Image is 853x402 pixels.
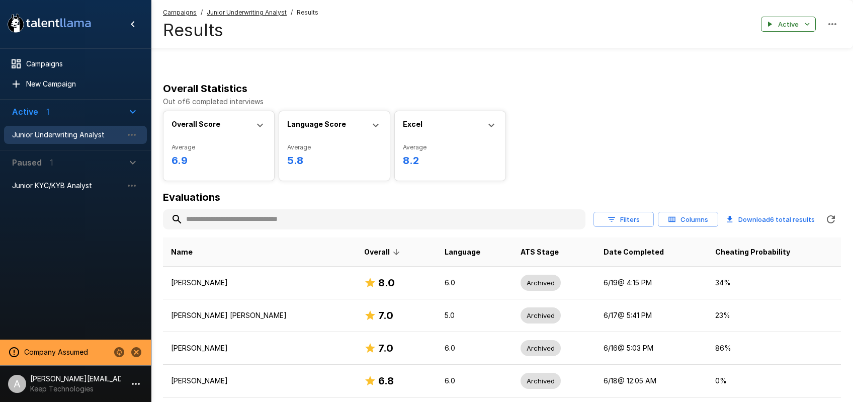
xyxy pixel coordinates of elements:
p: 23 % [715,310,833,320]
b: Overall Statistics [163,83,247,95]
b: Language Score [287,120,346,128]
p: [PERSON_NAME] [PERSON_NAME] [171,310,348,320]
b: Evaluations [163,191,220,203]
td: 6/16 @ 5:03 PM [595,332,708,365]
span: Language [445,246,480,258]
p: 6.0 [445,278,504,288]
button: Download6 total results [722,209,819,229]
button: Columns [658,212,718,227]
span: Archived [521,376,561,386]
span: Name [171,246,193,258]
button: Refreshing... [821,209,841,229]
span: Average [172,142,266,152]
b: Excel [403,120,422,128]
span: Overall [364,246,403,258]
span: ATS Stage [521,246,559,258]
span: Average [287,142,382,152]
p: 6.0 [445,376,504,386]
p: [PERSON_NAME] [171,278,348,288]
button: Filters [593,212,654,227]
p: 5.0 [445,310,504,320]
h6: 6.9 [172,152,266,169]
span: Archived [521,344,561,353]
h6: 7.0 [378,340,393,356]
h6: 6.8 [378,373,394,389]
span: Archived [521,311,561,320]
p: 6.0 [445,343,504,353]
p: 0 % [715,376,833,386]
td: 6/19 @ 4:15 PM [595,267,708,299]
h6: 8.0 [378,275,395,291]
span: Average [403,142,497,152]
p: Out of 6 completed interviews [163,97,841,107]
span: Date Completed [604,246,664,258]
span: Cheating Probability [715,246,790,258]
h6: 5.8 [287,152,382,169]
p: [PERSON_NAME] [171,376,348,386]
p: 34 % [715,278,833,288]
p: [PERSON_NAME] [171,343,348,353]
button: Active [761,17,816,32]
h4: Results [163,20,318,41]
p: 86 % [715,343,833,353]
td: 6/18 @ 12:05 AM [595,365,708,397]
h6: 7.0 [378,307,393,324]
span: Archived [521,278,561,288]
td: 6/17 @ 5:41 PM [595,299,708,332]
h6: 8.2 [403,152,497,169]
b: Overall Score [172,120,220,128]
